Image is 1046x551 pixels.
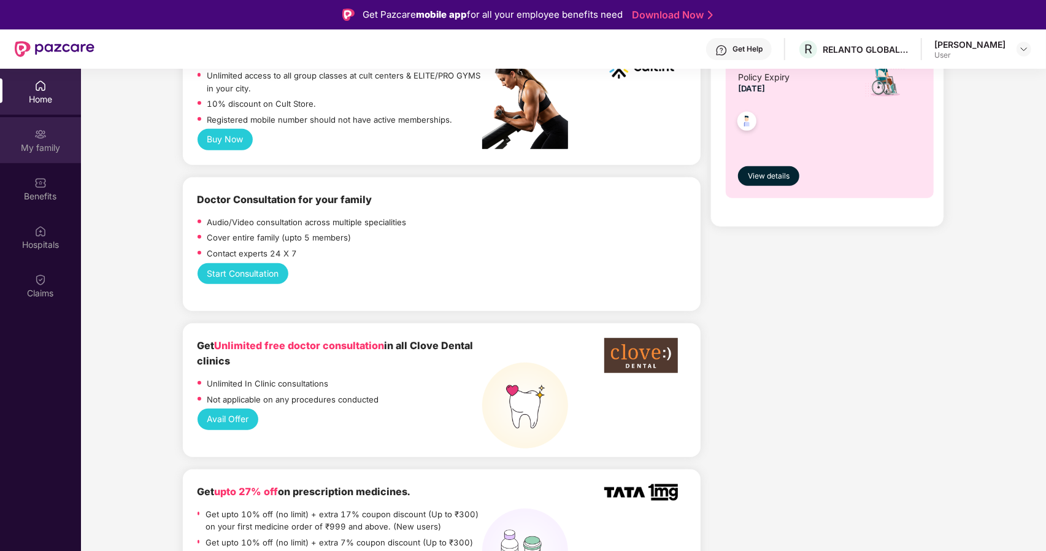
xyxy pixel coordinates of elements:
[715,44,728,56] img: svg+xml;base64,PHN2ZyBpZD0iSGVscC0zMngzMiIgeG1sbnM9Imh0dHA6Ly93d3cudzMub3JnLzIwMDAvc3ZnIiB3aWR0aD...
[206,508,482,533] p: Get upto 10% off (no limit) + extra 17% coupon discount (Up to ₹300) on your first medicine order...
[34,128,47,141] img: svg+xml;base64,PHN2ZyB3aWR0aD0iMjAiIGhlaWdodD0iMjAiIHZpZXdCb3g9IjAgMCAyMCAyMCIgZmlsbD0ibm9uZSIgeG...
[934,39,1006,50] div: [PERSON_NAME]
[198,193,372,206] b: Doctor Consultation for your family
[34,274,47,286] img: svg+xml;base64,PHN2ZyBpZD0iQ2xhaW0iIHhtbG5zPSJodHRwOi8vd3d3LnczLm9yZy8yMDAwL3N2ZyIgd2lkdGg9IjIwIi...
[864,55,906,98] img: icon
[34,177,47,189] img: svg+xml;base64,PHN2ZyBpZD0iQmVuZWZpdHMiIHhtbG5zPSJodHRwOi8vd3d3LnczLm9yZy8yMDAwL3N2ZyIgd2lkdGg9Ij...
[207,98,317,110] p: 10% discount on Cult Store.
[804,42,812,56] span: R
[207,69,483,94] p: Unlimited access to all group classes at cult centers & ELITE/PRO GYMS in your city.
[633,9,709,21] a: Download Now
[708,9,713,21] img: Stroke
[198,263,289,284] button: Start Consultation
[198,129,253,150] button: Buy Now
[604,484,678,501] img: TATA_1mg_Logo.png
[215,339,385,352] span: Unlimited free doctor consultation
[207,231,352,244] p: Cover entire family (upto 5 members)
[604,338,678,373] img: clove-dental%20png.png
[934,50,1006,60] div: User
[482,363,568,449] img: teeth%20high.png
[207,393,379,406] p: Not applicable on any procedures conducted
[34,225,47,237] img: svg+xml;base64,PHN2ZyBpZD0iSG9zcGl0YWxzIiB4bWxucz0iaHR0cDovL3d3dy53My5vcmcvMjAwMC9zdmciIHdpZHRoPS...
[732,108,762,138] img: svg+xml;base64,PHN2ZyB4bWxucz0iaHR0cDovL3d3dy53My5vcmcvMjAwMC9zdmciIHdpZHRoPSI0OC45NDMiIGhlaWdodD...
[207,114,453,126] p: Registered mobile number should not have active memberships.
[215,485,279,498] span: upto 27% off
[198,409,259,430] button: Avail Offer
[1019,44,1029,54] img: svg+xml;base64,PHN2ZyBpZD0iRHJvcGRvd24tMzJ4MzIiIHhtbG5zPSJodHRwOi8vd3d3LnczLm9yZy8yMDAwL3N2ZyIgd2...
[207,377,329,390] p: Unlimited In Clinic consultations
[198,485,410,498] b: Get on prescription medicines.
[34,80,47,92] img: svg+xml;base64,PHN2ZyBpZD0iSG9tZSIgeG1sbnM9Imh0dHA6Ly93d3cudzMub3JnLzIwMDAvc3ZnIiB3aWR0aD0iMjAiIG...
[733,44,763,54] div: Get Help
[363,7,623,22] div: Get Pazcare for all your employee benefits need
[482,54,568,149] img: pc2.png
[823,44,909,55] div: RELANTO GLOBAL PRIVATE LIMITED
[198,339,474,367] b: Get in all Clove Dental clinics
[15,41,94,57] img: New Pazcare Logo
[207,247,298,260] p: Contact experts 24 X 7
[748,171,790,182] span: View details
[207,216,407,229] p: Audio/Video consultation across multiple specialities
[417,9,467,20] strong: mobile app
[738,166,799,186] button: View details
[738,71,790,84] div: Policy Expiry
[342,9,355,21] img: Logo
[738,83,765,93] span: [DATE]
